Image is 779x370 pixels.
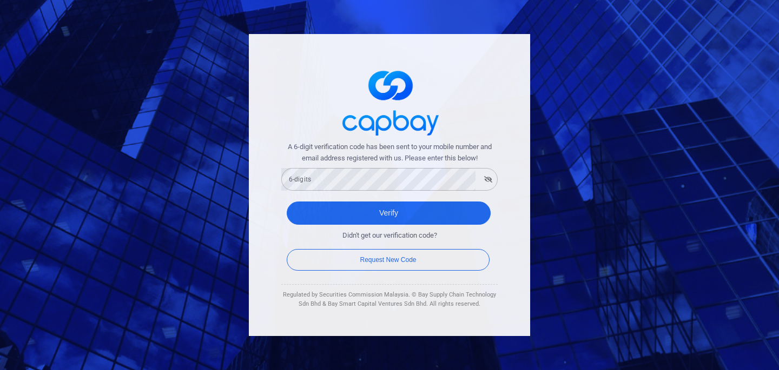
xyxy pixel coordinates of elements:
button: Verify [287,201,491,225]
span: A 6-digit verification code has been sent to your mobile number and email address registered with... [281,142,498,164]
img: logo [335,61,444,142]
button: Request New Code [287,249,490,271]
span: Didn't get our verification code? [342,230,437,241]
div: Regulated by Securities Commission Malaysia. © Bay Supply Chain Technology Sdn Bhd & Bay Smart Ca... [281,290,498,309]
